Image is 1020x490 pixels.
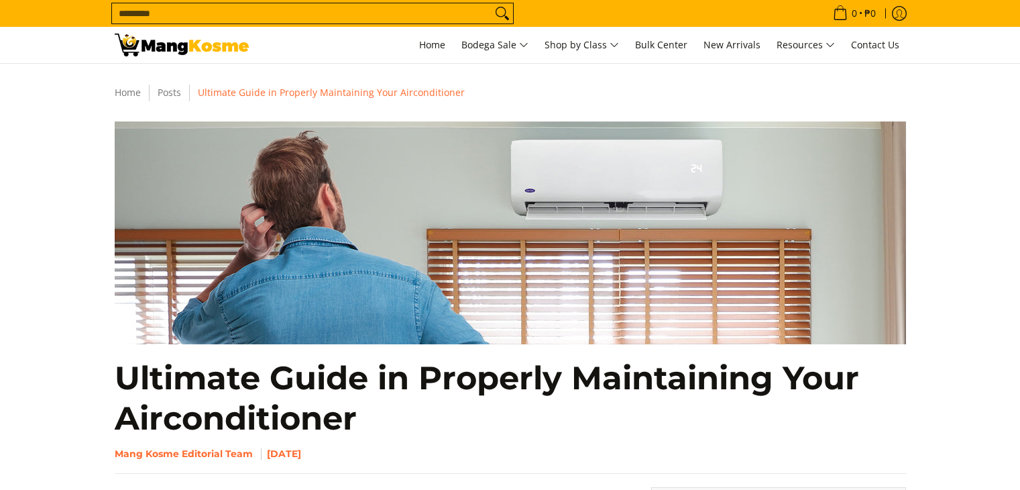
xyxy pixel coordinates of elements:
span: Resources [777,37,835,54]
span: ₱0 [862,9,878,18]
a: Shop by Class [538,27,626,63]
span: Contact Us [851,38,899,51]
h1: Ultimate Guide in Properly Maintaining Your Airconditioner [115,358,906,438]
span: New Arrivals [703,38,760,51]
a: Home [115,86,141,99]
img: The Ultimate Aircon Maintenance Guide: Detailed Checklist l Mang Kosme [115,34,249,56]
a: Resources [770,27,842,63]
span: Shop by Class [545,37,619,54]
span: 0 [850,9,859,18]
button: Search [492,3,513,23]
span: • [829,6,880,21]
a: Contact Us [844,27,906,63]
span: Bulk Center [635,38,687,51]
a: Bulk Center [628,27,694,63]
a: New Arrivals [697,27,767,63]
time: [DATE] [267,448,301,460]
a: Bodega Sale [455,27,535,63]
span: Bodega Sale [461,37,528,54]
span: Home [419,38,445,51]
img: Ultimate Guide in Properly Maintaining Your Airconditioner [115,121,906,344]
a: Home [412,27,452,63]
a: Posts [158,86,181,99]
span: Ultimate Guide in Properly Maintaining Your Airconditioner [198,86,465,99]
h6: Mang Kosme Editorial Team [115,448,906,460]
nav: Breadcrumbs [108,84,913,101]
nav: Main Menu [262,27,906,63]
